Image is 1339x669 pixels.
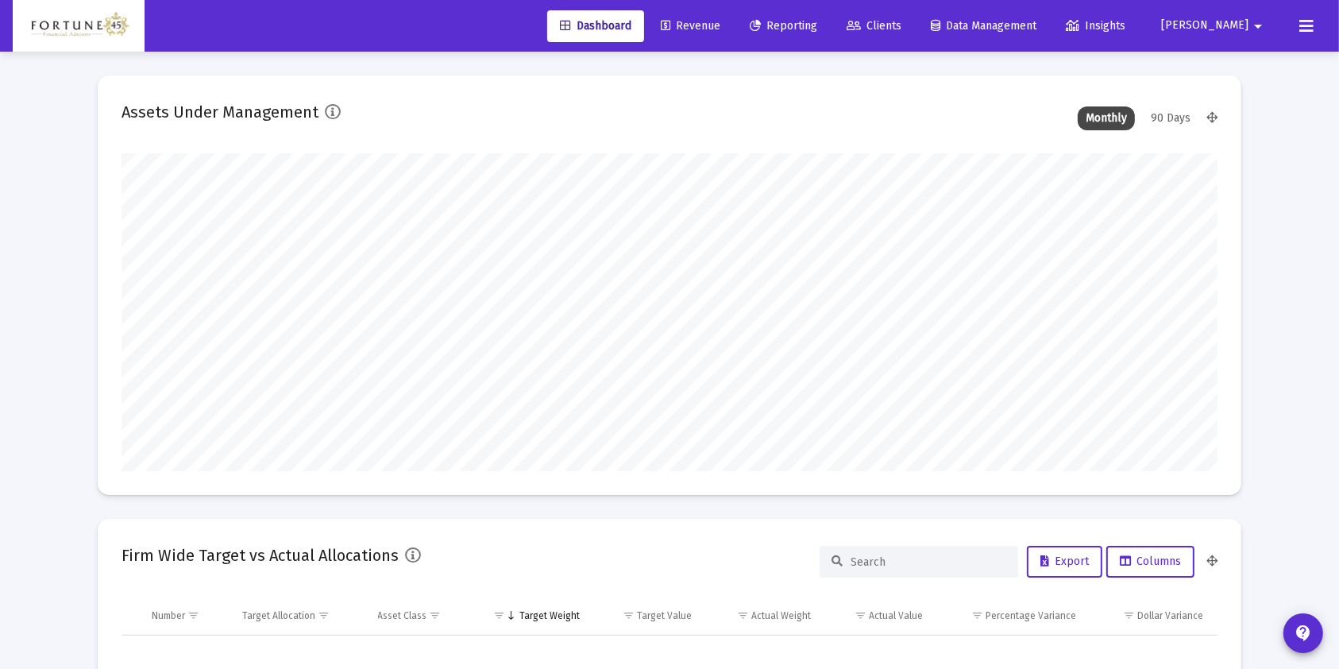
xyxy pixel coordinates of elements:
[737,609,749,621] span: Show filter options for column 'Actual Weight'
[122,99,318,125] h2: Assets Under Management
[834,10,914,42] a: Clients
[1123,609,1135,621] span: Show filter options for column 'Dollar Variance'
[1078,106,1135,130] div: Monthly
[1106,546,1194,578] button: Columns
[378,609,427,622] div: Asset Class
[1087,597,1217,635] td: Column Dollar Variance
[986,609,1076,622] div: Percentage Variance
[591,597,703,635] td: Column Target Value
[1040,555,1089,568] span: Export
[918,10,1049,42] a: Data Management
[472,597,591,635] td: Column Target Weight
[737,10,830,42] a: Reporting
[1120,555,1181,568] span: Columns
[242,609,315,622] div: Target Allocation
[822,597,934,635] td: Column Actual Value
[851,555,1006,569] input: Search
[25,10,133,42] img: Dashboard
[648,10,733,42] a: Revenue
[661,19,720,33] span: Revenue
[869,609,923,622] div: Actual Value
[122,543,399,568] h2: Firm Wide Target vs Actual Allocations
[1143,106,1198,130] div: 90 Days
[1137,609,1203,622] div: Dollar Variance
[931,19,1036,33] span: Data Management
[430,609,442,621] span: Show filter options for column 'Asset Class'
[141,597,231,635] td: Column Number
[623,609,635,621] span: Show filter options for column 'Target Value'
[637,609,692,622] div: Target Value
[971,609,983,621] span: Show filter options for column 'Percentage Variance'
[703,597,822,635] td: Column Actual Weight
[1053,10,1138,42] a: Insights
[847,19,901,33] span: Clients
[751,609,811,622] div: Actual Weight
[187,609,199,621] span: Show filter options for column 'Number'
[1161,19,1248,33] span: [PERSON_NAME]
[1248,10,1268,42] mat-icon: arrow_drop_down
[547,10,644,42] a: Dashboard
[855,609,866,621] span: Show filter options for column 'Actual Value'
[560,19,631,33] span: Dashboard
[1027,546,1102,578] button: Export
[367,597,473,635] td: Column Asset Class
[152,609,185,622] div: Number
[1066,19,1125,33] span: Insights
[750,19,817,33] span: Reporting
[1142,10,1287,41] button: [PERSON_NAME]
[231,597,367,635] td: Column Target Allocation
[1294,624,1313,643] mat-icon: contact_support
[519,609,580,622] div: Target Weight
[934,597,1086,635] td: Column Percentage Variance
[493,609,505,621] span: Show filter options for column 'Target Weight'
[318,609,330,621] span: Show filter options for column 'Target Allocation'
